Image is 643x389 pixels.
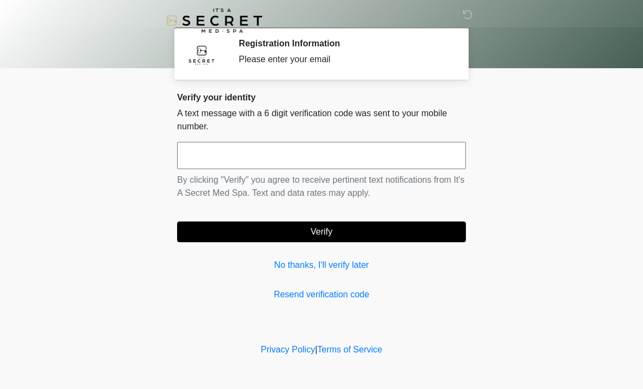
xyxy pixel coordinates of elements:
[261,345,316,354] a: Privacy Policy
[315,345,317,354] a: |
[177,107,466,133] p: A text message with a 6 digit verification code was sent to your mobile number.
[239,53,450,66] div: Please enter your email
[185,38,218,71] img: Agent Avatar
[166,8,262,33] img: It's A Secret Med Spa Logo
[239,38,450,49] h2: Registration Information
[177,92,466,103] h2: Verify your identity
[177,173,466,200] p: By clicking "Verify" you agree to receive pertinent text notifications from It's A Secret Med Spa...
[177,222,466,242] button: Verify
[177,259,466,272] a: No thanks, I'll verify later
[317,345,382,354] a: Terms of Service
[177,288,466,301] a: Resend verification code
